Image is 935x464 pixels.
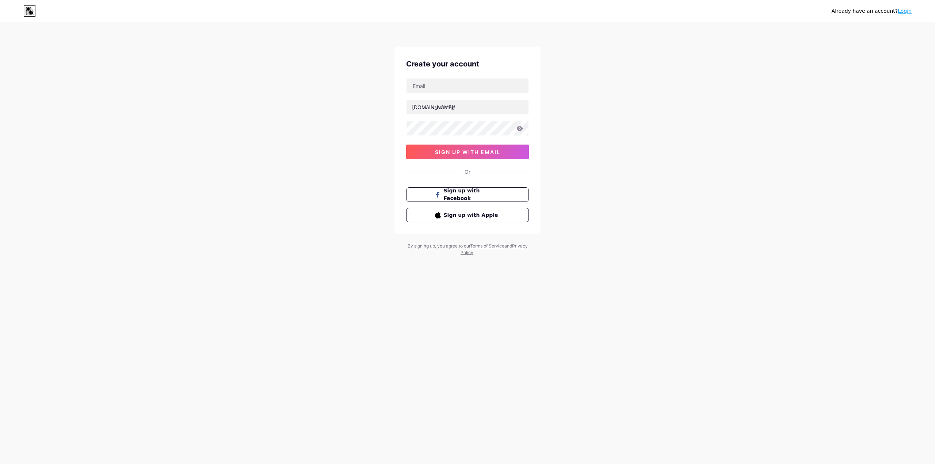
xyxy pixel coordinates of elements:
button: Sign up with Facebook [406,187,529,202]
span: Sign up with Facebook [444,187,500,202]
div: Create your account [406,58,529,69]
input: username [407,100,528,114]
a: Login [898,8,912,14]
input: Email [407,78,528,93]
div: By signing up, you agree to our and . [405,243,530,256]
div: Already have an account? [832,7,912,15]
span: sign up with email [435,149,500,155]
span: Sign up with Apple [444,211,500,219]
button: Sign up with Apple [406,208,529,222]
div: Or [465,168,470,176]
a: Terms of Service [470,243,504,249]
button: sign up with email [406,145,529,159]
div: [DOMAIN_NAME]/ [412,103,455,111]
